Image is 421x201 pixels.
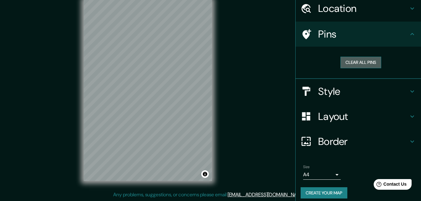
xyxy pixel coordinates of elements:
div: Pins [296,22,421,47]
div: Border [296,129,421,154]
button: Clear all pins [340,57,381,68]
div: A4 [303,170,341,180]
h4: Border [318,135,408,148]
button: Toggle attribution [201,170,209,178]
label: Size [303,164,310,169]
h4: Location [318,2,408,15]
div: Style [296,79,421,104]
h4: Style [318,85,408,98]
h4: Layout [318,110,408,123]
a: [EMAIL_ADDRESS][DOMAIN_NAME] [228,191,305,198]
div: Layout [296,104,421,129]
iframe: Help widget launcher [365,177,414,194]
button: Create your map [301,187,347,199]
h4: Pins [318,28,408,40]
p: Any problems, suggestions, or concerns please email . [113,191,306,198]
